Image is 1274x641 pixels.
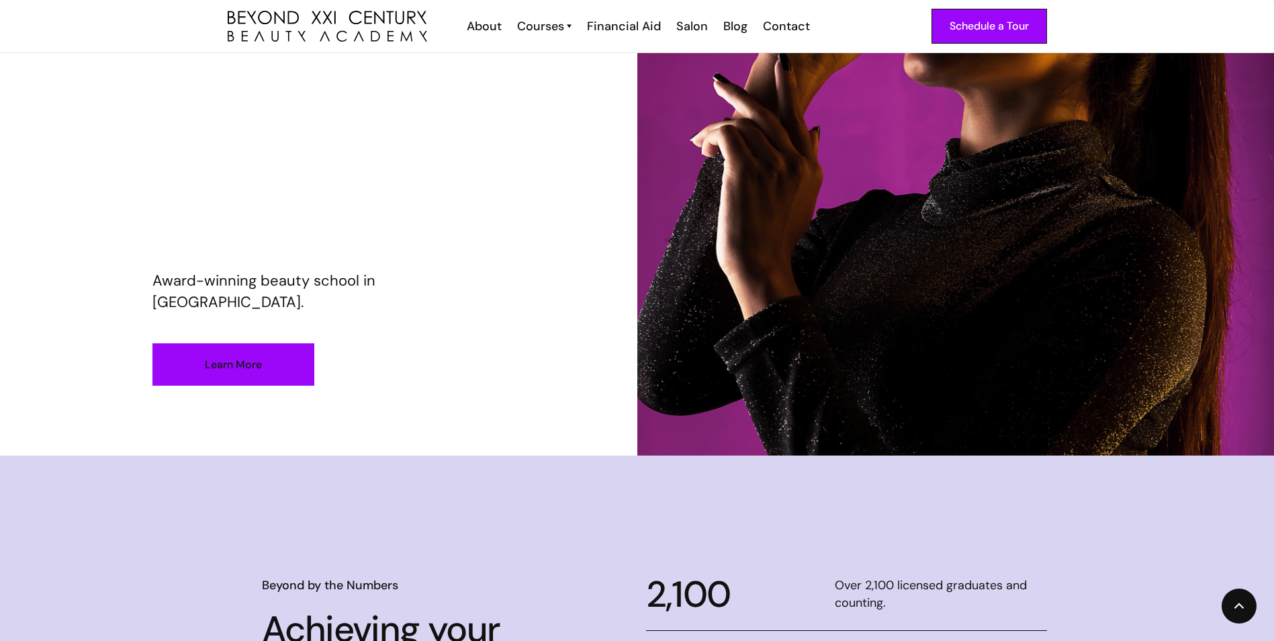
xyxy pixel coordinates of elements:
h6: Beyond by the Numbers [262,576,594,594]
div: Contact [763,17,810,35]
a: Schedule a Tour [931,9,1047,44]
a: Learn More [152,343,314,386]
a: Contact [754,17,817,35]
div: 2,100 [646,576,731,613]
a: Financial Aid [578,17,668,35]
div: Blog [723,17,747,35]
div: Salon [676,17,708,35]
div: Courses [517,17,564,35]
img: beyond 21st century beauty academy logo [228,11,427,42]
a: Salon [668,17,715,35]
a: Blog [715,17,754,35]
a: About [458,17,508,35]
div: Schedule a Tour [950,17,1029,35]
a: home [228,11,427,42]
div: About [467,17,502,35]
p: Award-winning beauty school in [GEOGRAPHIC_DATA]. [152,270,484,313]
div: Over 2,100 licensed graduates and counting. [835,576,1047,613]
div: Financial Aid [587,17,661,35]
a: Courses [517,17,572,35]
